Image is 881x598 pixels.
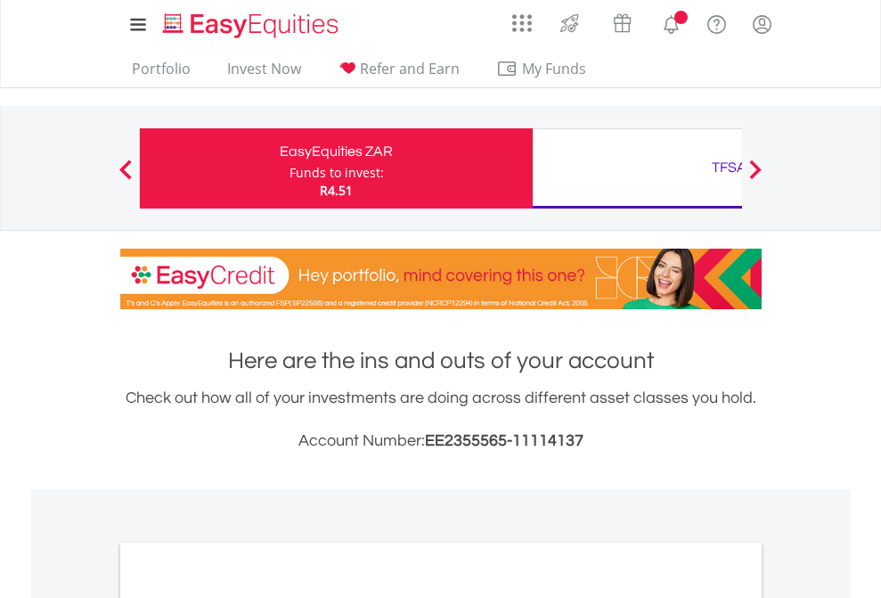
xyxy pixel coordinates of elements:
span: My Funds [496,57,613,80]
a: Invest Now [220,60,308,87]
a: My Profile [739,4,785,44]
img: vouchers-v2.svg [608,9,637,37]
img: thrive-v2.svg [555,9,584,37]
a: Portfolio [125,60,198,87]
a: Refer and Earn [330,60,467,87]
div: Check out how all of your investments are doing across different asset classes you hold. [120,386,762,454]
a: Notifications [649,4,694,40]
a: FAQ's and Support [694,4,739,40]
button: Next [738,168,773,186]
h1: Here are the ins and outs of your account [120,345,762,377]
span: Refer and Earn [360,59,460,78]
span: EE2355565-11114137 [425,432,583,449]
div: Funds to invest: [290,164,384,182]
button: Previous [108,168,143,186]
a: AppsGrid [501,4,543,33]
a: Home page [156,4,346,40]
span: R4.51 [320,182,353,199]
div: EasyEquities ZAR [151,139,522,164]
img: EasyCredit Promotion Banner [120,249,762,309]
h3: Account Number: [120,429,762,454]
a: Vouchers [596,4,649,37]
img: grid-menu-icon.svg [512,13,532,33]
img: EasyEquities_Logo.png [159,11,346,40]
